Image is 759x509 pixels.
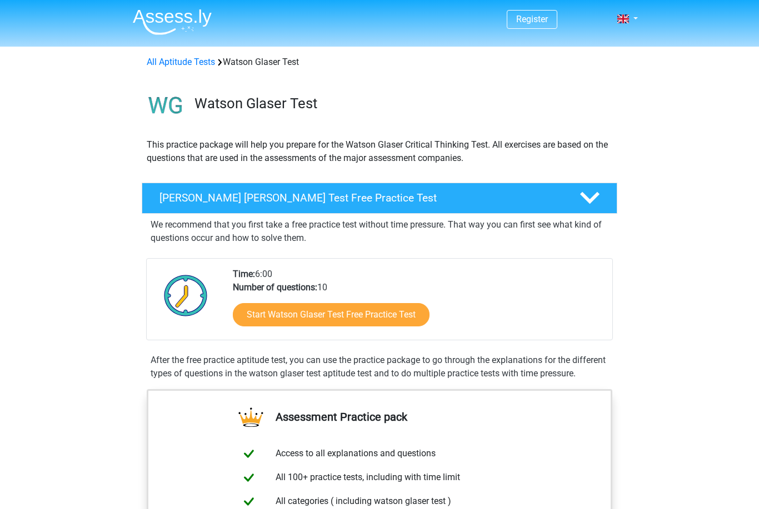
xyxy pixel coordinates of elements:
a: Register [516,14,548,24]
div: After the free practice aptitude test, you can use the practice package to go through the explana... [146,354,613,380]
h4: [PERSON_NAME] [PERSON_NAME] Test Free Practice Test [159,191,562,204]
a: All Aptitude Tests [147,57,215,67]
a: Start Watson Glaser Test Free Practice Test [233,303,430,326]
a: [PERSON_NAME] [PERSON_NAME] Test Free Practice Test [137,183,622,214]
h3: Watson Glaser Test [194,95,608,112]
div: 6:00 10 [224,268,612,340]
p: This practice package will help you prepare for the Watson Glaser Critical Thinking Test. All exe... [147,138,612,165]
img: Clock [158,268,214,323]
p: We recommend that you first take a free practice test without time pressure. That way you can fir... [151,218,608,245]
img: Assessly [133,9,212,35]
b: Number of questions: [233,282,317,293]
img: watson glaser test [142,82,189,129]
div: Watson Glaser Test [142,56,617,69]
b: Time: [233,269,255,279]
